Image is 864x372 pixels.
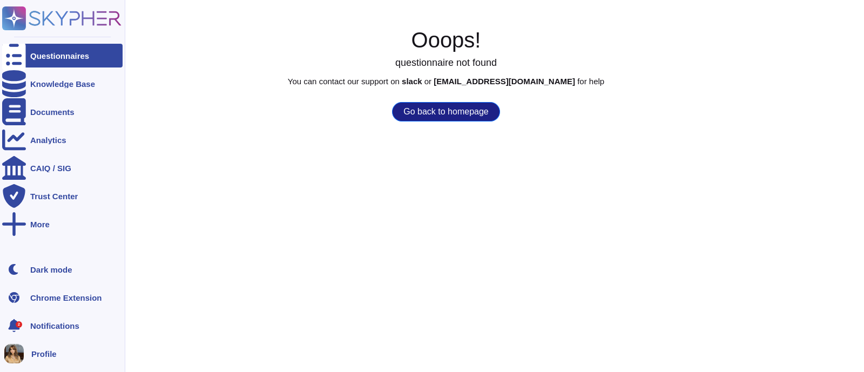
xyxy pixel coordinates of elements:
div: CAIQ / SIG [30,164,71,172]
span: Profile [31,350,57,358]
b: slack [402,77,422,86]
span: Notifications [30,322,79,330]
div: Chrome Extension [30,294,102,302]
a: Documents [2,100,123,124]
div: Analytics [30,136,66,144]
a: Chrome Extension [2,286,123,309]
div: Knowledge Base [30,80,95,88]
a: CAIQ / SIG [2,156,123,180]
a: Questionnaires [2,44,123,67]
a: Analytics [2,128,123,152]
div: Trust Center [30,192,78,200]
h3: questionnaire not found [28,57,864,69]
a: Knowledge Base [2,72,123,96]
h1: Ooops! [28,27,864,53]
p: You can contact our support on or for help [28,77,864,85]
button: user [2,342,31,366]
div: Dark mode [30,266,72,274]
a: Trust Center [2,184,123,208]
button: Go back to homepage [392,102,500,121]
div: 2 [16,321,22,328]
img: user [4,344,24,363]
div: More [30,220,50,228]
div: Questionnaires [30,52,89,60]
b: [EMAIL_ADDRESS][DOMAIN_NAME] [434,77,575,86]
div: Documents [30,108,75,116]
